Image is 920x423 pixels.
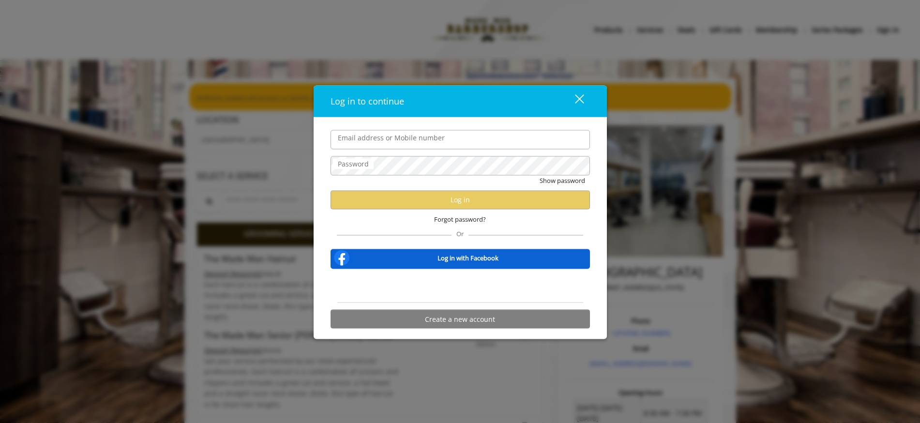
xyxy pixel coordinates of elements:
button: Log in [331,190,590,209]
div: close dialog [564,94,583,108]
label: Password [333,158,374,169]
button: Show password [540,175,585,185]
iframe: Sign in with Google Button [411,275,509,297]
span: Log in to continue [331,95,404,106]
b: Log in with Facebook [437,253,498,263]
button: Create a new account [331,310,590,329]
img: facebook-logo [332,248,351,268]
span: Forgot password? [434,214,486,224]
input: Email address or Mobile number [331,130,590,149]
label: Email address or Mobile number [333,132,450,143]
input: Password [331,156,590,175]
span: Or [452,229,468,238]
button: close dialog [557,91,590,111]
